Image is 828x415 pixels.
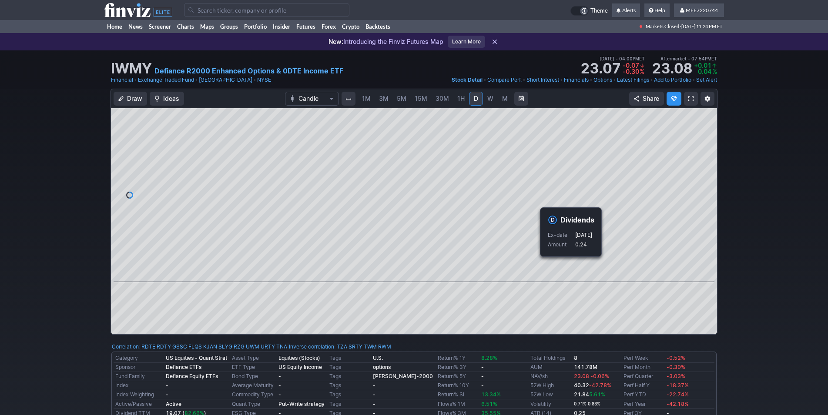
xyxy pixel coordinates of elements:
[526,76,559,84] a: Short Interest
[172,342,187,351] a: GSSC
[257,76,271,84] a: NYSE
[574,391,605,398] b: 21.84
[230,363,277,372] td: ETF Type
[523,76,526,84] span: •
[432,92,453,106] a: 30M
[487,76,522,83] span: Compare Perf.
[613,76,616,84] span: •
[646,20,681,33] span: Markets Closed ·
[241,20,270,33] a: Portfolio
[112,343,139,350] a: Correlation
[487,95,493,102] span: W
[694,62,711,69] span: +0.01
[358,92,375,106] a: 1M
[217,20,241,33] a: Groups
[589,391,605,398] span: 5.61%
[114,390,164,399] td: Index Weighting
[574,373,589,379] span: 23.08
[514,92,528,106] button: Range
[329,37,443,46] p: Introducing the Finviz Futures Map
[643,94,659,103] span: Share
[373,382,375,388] b: -
[111,76,133,84] a: Financial
[174,20,197,33] a: Charts
[197,20,217,33] a: Maps
[114,399,164,409] td: Active/Passive
[141,342,155,351] a: RDTE
[415,95,427,102] span: 15M
[436,95,449,102] span: 30M
[540,207,602,257] div: Event
[574,402,600,406] small: 0.71% 0.83%
[276,342,287,351] a: TNA
[481,364,484,370] b: -
[230,399,277,409] td: Quant Type
[364,342,377,351] a: TWM
[230,354,277,363] td: Asset Type
[373,373,433,379] a: [PERSON_NAME]-2000
[622,399,665,409] td: Perf Year
[589,382,611,388] span: -42.78%
[674,3,724,17] a: MFE7220744
[362,95,371,102] span: 1M
[163,94,179,103] span: Ideas
[698,68,711,75] span: 0.04
[498,92,512,106] a: M
[203,342,217,351] a: KJAN
[230,381,277,390] td: Average Maturity
[112,342,287,351] div: :
[328,399,371,409] td: Tags
[483,76,486,84] span: •
[667,364,685,370] span: -0.30%
[590,76,593,84] span: •
[617,76,649,84] a: Latest Filings
[529,372,572,381] td: NAV/sh
[681,20,722,33] span: [DATE] 11:24 PM ET
[436,381,479,390] td: Return% 10Y
[373,401,375,407] b: -
[622,354,665,363] td: Perf Week
[622,390,665,399] td: Perf YTD
[293,20,318,33] a: Futures
[688,56,690,61] span: •
[684,92,698,106] a: Fullscreen
[457,95,465,102] span: 1H
[114,372,164,381] td: Fund Family
[548,231,574,239] p: Ex-date
[114,381,164,390] td: Index
[712,68,717,75] span: %
[349,342,362,351] a: SRTY
[474,95,478,102] span: D
[590,6,608,16] span: Theme
[629,92,664,106] button: Share
[270,20,293,33] a: Insider
[114,354,164,363] td: Category
[436,363,479,372] td: Return% 3Y
[127,94,142,103] span: Draw
[285,92,339,106] button: Chart Type
[616,56,618,61] span: •
[393,92,410,106] a: 5M
[623,68,639,75] span: -0.30
[650,76,653,84] span: •
[166,401,181,407] b: Active
[667,92,681,106] button: Explore new features
[104,20,125,33] a: Home
[622,372,665,381] td: Perf Quarter
[378,342,391,351] a: RWM
[452,76,483,84] a: Stock Detail
[337,342,347,351] a: TZA
[529,381,572,390] td: 52W High
[373,391,375,398] b: -
[481,355,497,361] span: 8.28%
[234,342,245,351] a: RZG
[622,381,665,390] td: Perf Half Y
[436,372,479,381] td: Return% 5Y
[452,76,483,83] span: Stock Detail
[166,364,201,370] b: Defiance ETFs
[483,92,497,106] a: W
[287,342,391,351] div: | :
[660,55,717,63] span: Aftermarket 07:54PM ET
[328,390,371,399] td: Tags
[481,391,501,398] span: 13.34%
